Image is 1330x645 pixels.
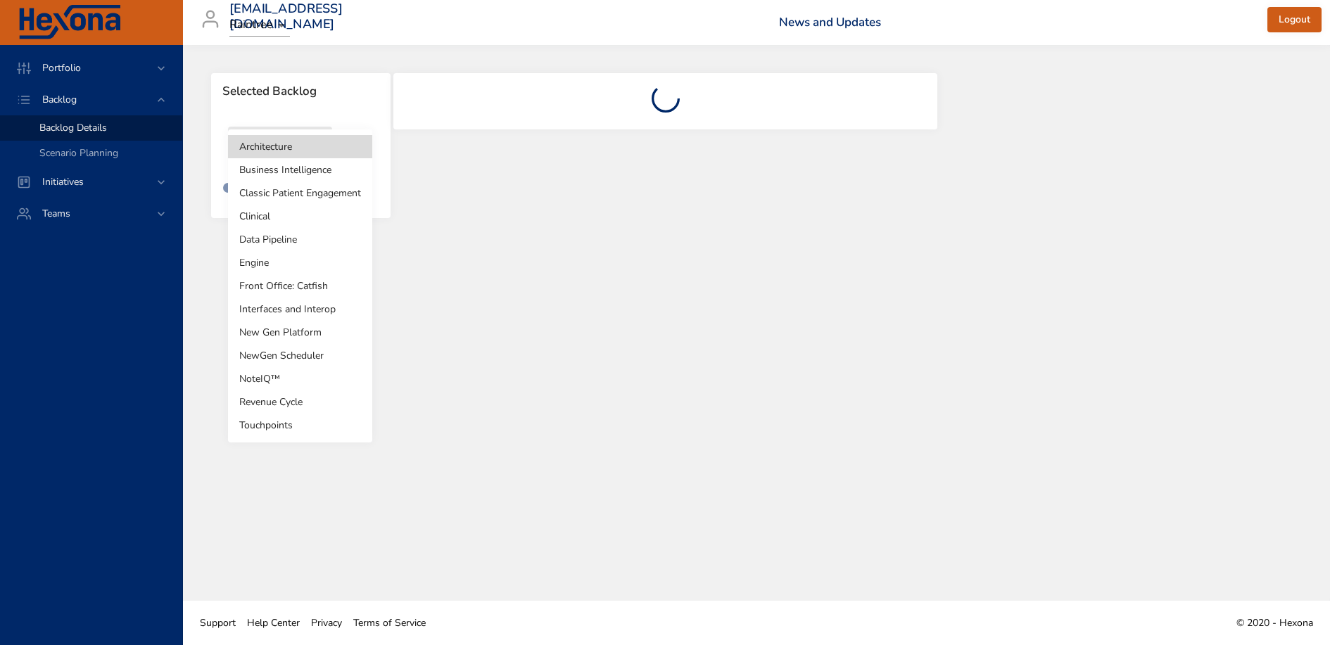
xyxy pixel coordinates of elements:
li: Business Intelligence [228,158,372,181]
li: Classic Patient Engagement [228,181,372,205]
li: Clinical [228,205,372,228]
li: Architecture [228,135,372,158]
li: Data Pipeline [228,228,372,251]
li: NoteIQ™ [228,367,372,390]
li: NewGen Scheduler [228,344,372,367]
li: Revenue Cycle [228,390,372,414]
li: Engine [228,251,372,274]
li: New Gen Platform [228,321,372,344]
li: Front Office: Catfish [228,274,372,298]
li: Touchpoints [228,414,372,437]
li: Interfaces and Interop [228,298,372,321]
